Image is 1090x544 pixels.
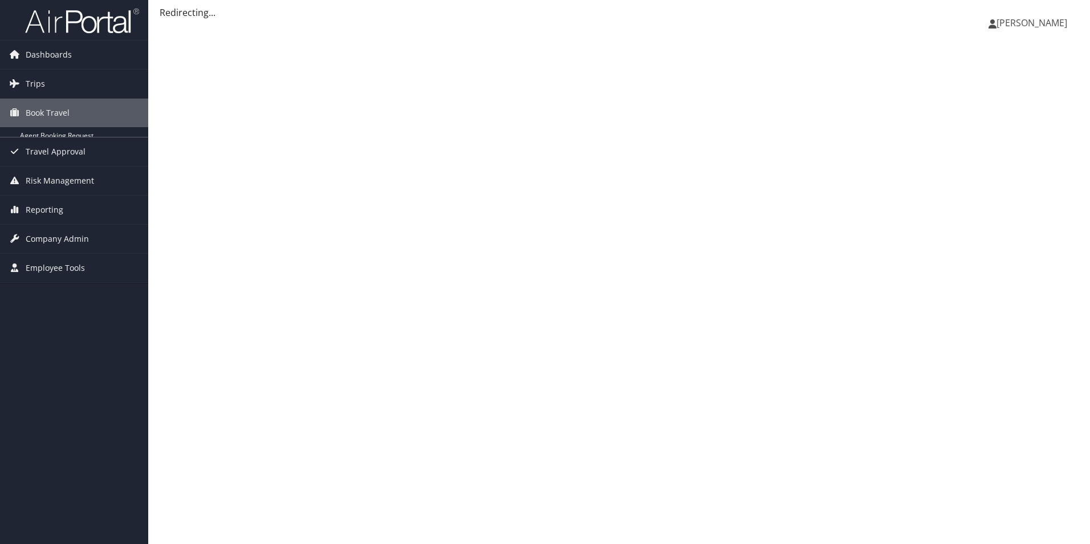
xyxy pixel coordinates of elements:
span: Risk Management [26,167,94,195]
span: Employee Tools [26,254,85,282]
div: Redirecting... [160,6,1079,19]
span: Book Travel [26,99,70,127]
span: Reporting [26,196,63,224]
span: Company Admin [26,225,89,253]
span: [PERSON_NAME] [997,17,1067,29]
a: [PERSON_NAME] [989,6,1079,40]
img: airportal-logo.png [25,7,139,34]
span: Dashboards [26,40,72,69]
span: Travel Approval [26,137,86,166]
span: Trips [26,70,45,98]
